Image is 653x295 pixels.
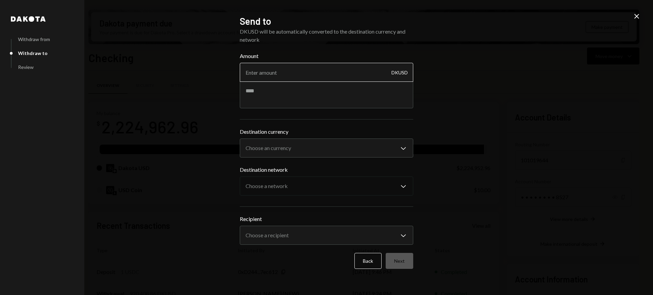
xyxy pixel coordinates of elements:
label: Amount [240,52,413,60]
button: Back [354,253,382,269]
div: DKUSD [391,63,408,82]
button: Recipient [240,226,413,245]
div: Withdraw to [18,50,48,56]
input: Enter amount [240,63,413,82]
button: Destination currency [240,139,413,158]
h2: Send to [240,15,413,28]
label: Recipient [240,215,413,223]
label: Destination currency [240,128,413,136]
div: DKUSD will be automatically converted to the destination currency and network [240,27,413,44]
button: Destination network [240,177,413,196]
div: Withdraw from [18,36,50,42]
div: Review [18,64,34,70]
label: Destination network [240,166,413,174]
